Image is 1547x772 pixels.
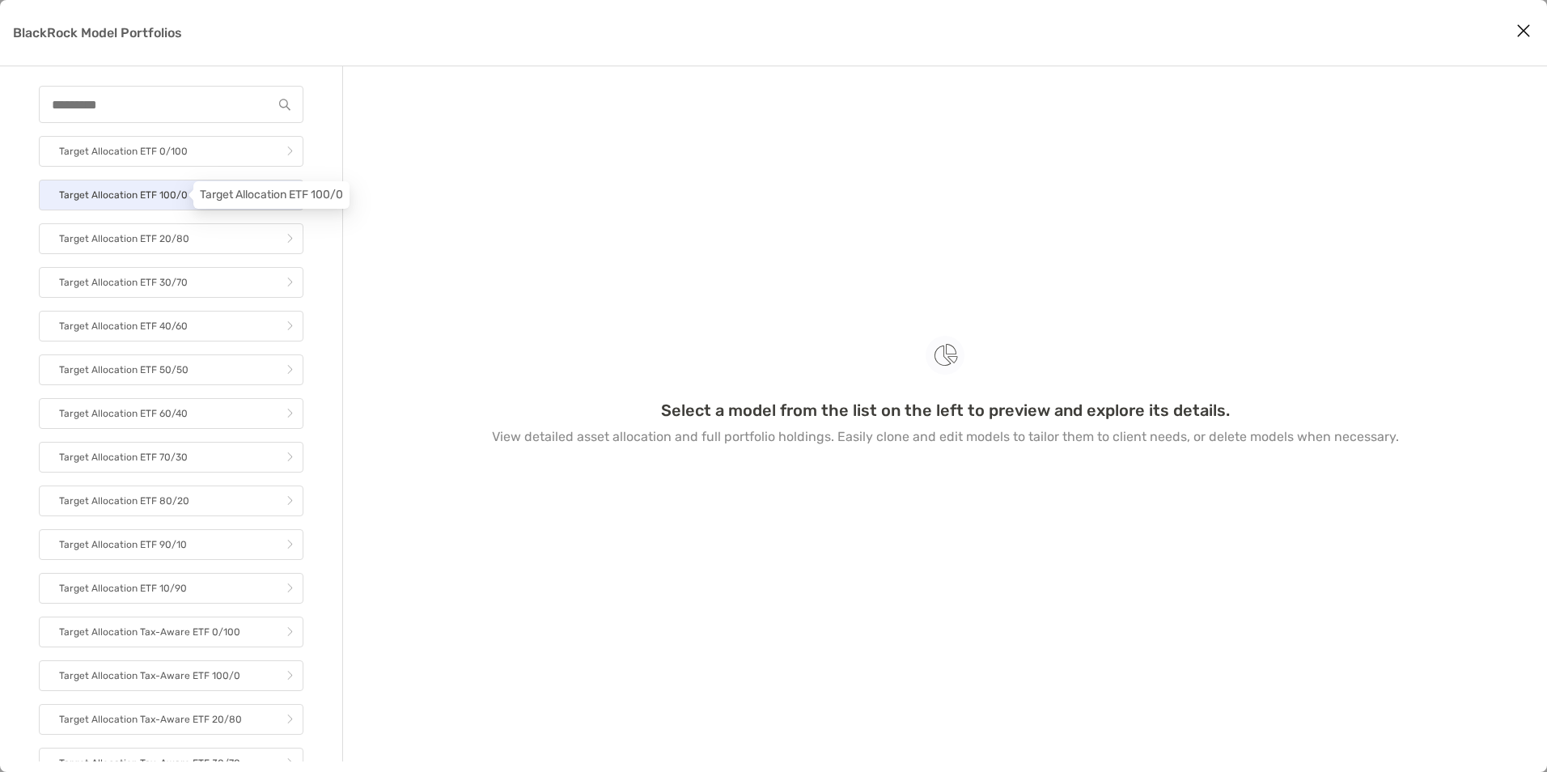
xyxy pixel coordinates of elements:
[59,491,189,511] p: Target Allocation ETF 80/20
[39,136,303,167] a: Target Allocation ETF 0/100
[59,448,188,468] p: Target Allocation ETF 70/30
[59,710,242,730] p: Target Allocation Tax-Aware ETF 20/80
[39,617,303,647] a: Target Allocation Tax-Aware ETF 0/100
[59,404,188,424] p: Target Allocation ETF 60/40
[59,273,188,293] p: Target Allocation ETF 30/70
[39,486,303,516] a: Target Allocation ETF 80/20
[59,535,187,555] p: Target Allocation ETF 90/10
[59,316,188,337] p: Target Allocation ETF 40/60
[59,142,188,162] p: Target Allocation ETF 0/100
[39,442,303,473] a: Target Allocation ETF 70/30
[279,99,290,111] img: input icon
[39,311,303,341] a: Target Allocation ETF 40/60
[39,354,303,385] a: Target Allocation ETF 50/50
[59,666,240,686] p: Target Allocation Tax-Aware ETF 100/0
[59,579,187,599] p: Target Allocation ETF 10/90
[59,185,188,206] p: Target Allocation ETF 100/0
[59,229,189,249] p: Target Allocation ETF 20/80
[1511,19,1536,44] button: Close modal
[193,181,350,209] div: Target Allocation ETF 100/0
[39,704,303,735] a: Target Allocation Tax-Aware ETF 20/80
[39,223,303,254] a: Target Allocation ETF 20/80
[59,360,189,380] p: Target Allocation ETF 50/50
[59,622,240,643] p: Target Allocation Tax-Aware ETF 0/100
[39,180,303,210] a: Target Allocation ETF 100/0
[661,401,1230,420] h3: Select a model from the list on the left to preview and explore its details.
[39,573,303,604] a: Target Allocation ETF 10/90
[39,267,303,298] a: Target Allocation ETF 30/70
[492,426,1399,447] p: View detailed asset allocation and full portfolio holdings. Easily clone and edit models to tailo...
[39,398,303,429] a: Target Allocation ETF 60/40
[39,660,303,691] a: Target Allocation Tax-Aware ETF 100/0
[13,23,182,43] p: BlackRock Model Portfolios
[39,529,303,560] a: Target Allocation ETF 90/10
